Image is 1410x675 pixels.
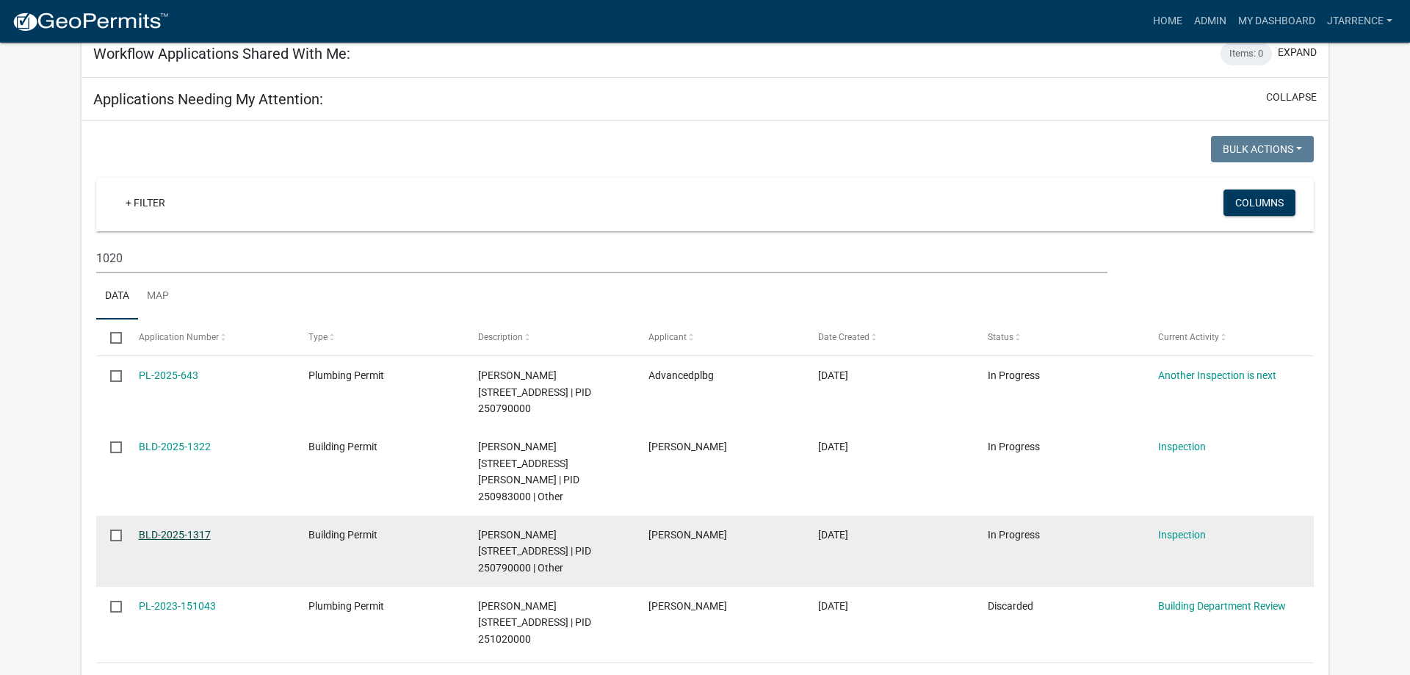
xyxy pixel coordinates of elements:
[1278,45,1317,60] button: expand
[478,441,579,502] span: RICE,DOUGLAS R 1020 BIRCH ST, Houston County | PID 250983000 | Other
[1147,7,1188,35] a: Home
[1211,136,1314,162] button: Bulk Actions
[139,332,219,342] span: Application Number
[1188,7,1232,35] a: Admin
[139,600,216,612] a: PL-2023-151043
[804,320,974,355] datatable-header-cell: Date Created
[1158,441,1206,452] a: Inspection
[294,320,464,355] datatable-header-cell: Type
[1221,42,1272,65] div: Items: 0
[974,320,1143,355] datatable-header-cell: Status
[648,369,714,381] span: Advancedplbg
[988,332,1013,342] span: Status
[1158,369,1276,381] a: Another Inspection is next
[478,529,591,574] span: KRONER,MARK A 1020 CEDAR DR, Houston County | PID 250790000 | Other
[818,332,869,342] span: Date Created
[1144,320,1314,355] datatable-header-cell: Current Activity
[139,529,211,541] a: BLD-2025-1317
[96,320,124,355] datatable-header-cell: Select
[988,600,1033,612] span: Discarded
[818,600,848,612] span: 07/17/2023
[478,600,591,646] span: JONES,CAROL 1009 JUNIPER ST, Houston County | PID 251020000
[308,332,328,342] span: Type
[93,45,350,62] h5: Workflow Applications Shared With Me:
[818,441,848,452] span: 08/26/2025
[1266,90,1317,105] button: collapse
[1232,7,1321,35] a: My Dashboard
[139,441,211,452] a: BLD-2025-1322
[648,441,727,452] span: Douglas Rice
[818,529,848,541] span: 08/21/2025
[308,369,384,381] span: Plumbing Permit
[478,332,523,342] span: Description
[308,441,377,452] span: Building Permit
[648,332,687,342] span: Applicant
[818,369,848,381] span: 09/03/2025
[114,189,177,216] a: + Filter
[308,600,384,612] span: Plumbing Permit
[1321,7,1398,35] a: jtarrence
[464,320,634,355] datatable-header-cell: Description
[1158,600,1286,612] a: Building Department Review
[634,320,804,355] datatable-header-cell: Applicant
[308,529,377,541] span: Building Permit
[96,243,1107,273] input: Search for applications
[1223,189,1295,216] button: Columns
[1158,332,1219,342] span: Current Activity
[988,369,1040,381] span: In Progress
[139,369,198,381] a: PL-2025-643
[93,90,323,108] h5: Applications Needing My Attention:
[648,600,727,612] span: Bob Mach
[124,320,294,355] datatable-header-cell: Application Number
[988,529,1040,541] span: In Progress
[96,273,138,320] a: Data
[648,529,727,541] span: Danielle Ocel
[1158,529,1206,541] a: Inspection
[478,369,591,415] span: KRONER, MARK 1020 CEDAR DR, Houston County | PID 250790000
[138,273,178,320] a: Map
[988,441,1040,452] span: In Progress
